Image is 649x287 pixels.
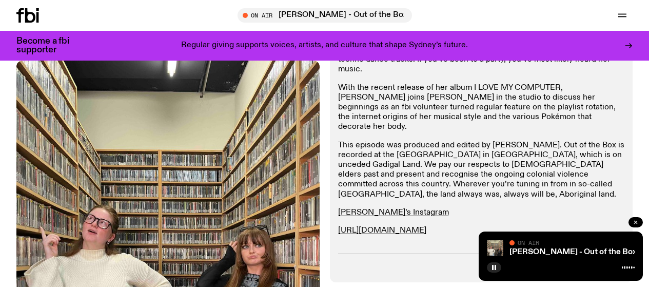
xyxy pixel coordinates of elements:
a: [URL][DOMAIN_NAME] [338,226,426,235]
a: [PERSON_NAME]’s Instagram [338,208,449,217]
button: On Air[PERSON_NAME] - Out of the Box [238,8,412,23]
p: This episode was produced and edited by [PERSON_NAME]. Out of the Box is recorded at the [GEOGRAP... [338,141,625,200]
h3: Become a fbi supporter [16,37,82,54]
img: https://media.fbi.radio/images/IMG_7702.jpg [487,240,503,256]
span: On Air [518,239,539,246]
p: With the recent release of her album I LOVE MY COMPUTER, [PERSON_NAME] joins [PERSON_NAME] in the... [338,83,625,132]
a: [PERSON_NAME] - Out of the Box [509,248,637,256]
p: Regular giving supports voices, artists, and culture that shape Sydney’s future. [181,41,468,50]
